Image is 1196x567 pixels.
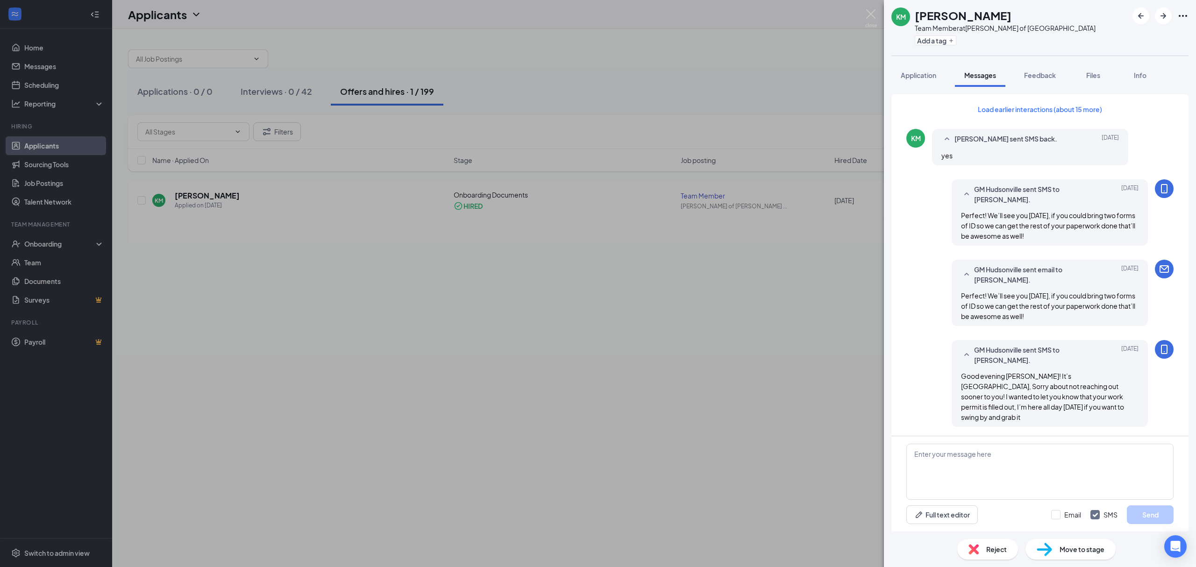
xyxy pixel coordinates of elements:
[986,544,1007,554] span: Reject
[914,510,924,519] svg: Pen
[1024,71,1056,79] span: Feedback
[1177,10,1189,21] svg: Ellipses
[948,38,954,43] svg: Plus
[941,134,953,145] svg: SmallChevronUp
[1060,544,1104,554] span: Move to stage
[974,345,1096,365] span: GM Hudsonville sent SMS to [PERSON_NAME].
[964,71,996,79] span: Messages
[961,349,972,361] svg: SmallChevronUp
[1134,71,1146,79] span: Info
[961,211,1135,240] span: Perfect! We’ll see you [DATE], if you could bring two forms of ID so we can get the rest of your ...
[974,264,1096,285] span: GM Hudsonville sent email to [PERSON_NAME].
[1121,345,1139,365] span: [DATE]
[1159,344,1170,355] svg: MobileSms
[974,184,1096,205] span: GM Hudsonville sent SMS to [PERSON_NAME].
[915,23,1096,33] div: Team Member at [PERSON_NAME] of [GEOGRAPHIC_DATA]
[1164,535,1187,558] div: Open Intercom Messenger
[915,35,956,45] button: PlusAdd a tag
[1159,263,1170,275] svg: Email
[915,7,1011,23] h1: [PERSON_NAME]
[970,102,1110,117] button: Load earlier interactions (about 15 more)
[954,134,1057,145] span: [PERSON_NAME] sent SMS back.
[1121,264,1139,285] span: [DATE]
[941,151,953,160] span: yes
[906,505,978,524] button: Full text editorPen
[1155,7,1172,24] button: ArrowRight
[1127,505,1174,524] button: Send
[961,291,1135,320] span: Perfect! We’ll see you [DATE], if you could bring two forms of ID so we can get the rest of your ...
[911,134,921,143] div: KM
[961,189,972,200] svg: SmallChevronUp
[1159,183,1170,194] svg: MobileSms
[1121,184,1139,205] span: [DATE]
[1158,10,1169,21] svg: ArrowRight
[961,372,1124,421] span: Good evening [PERSON_NAME]! It’s [GEOGRAPHIC_DATA], Sorry about not reaching out sooner to you! I...
[1135,10,1146,21] svg: ArrowLeftNew
[961,269,972,280] svg: SmallChevronUp
[896,12,906,21] div: KM
[1086,71,1100,79] span: Files
[901,71,936,79] span: Application
[1132,7,1149,24] button: ArrowLeftNew
[1102,134,1119,145] span: [DATE]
